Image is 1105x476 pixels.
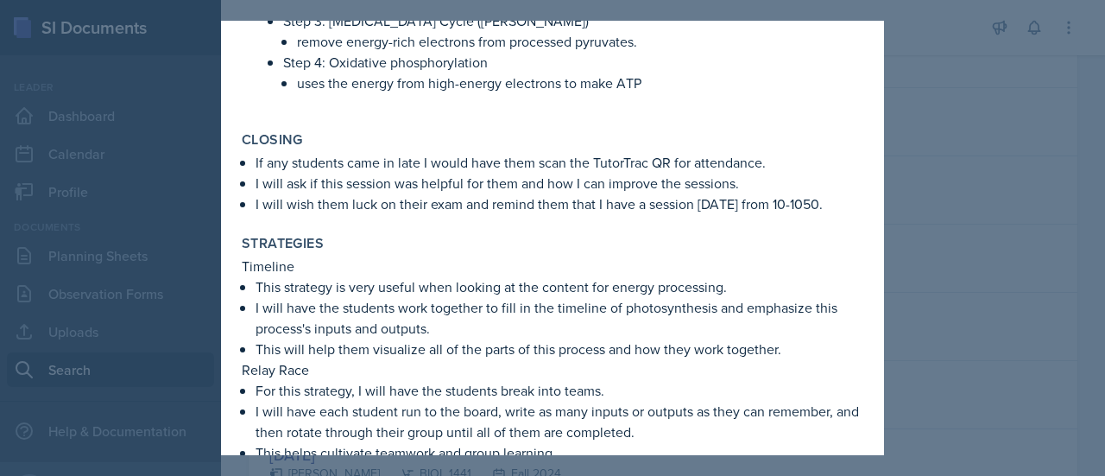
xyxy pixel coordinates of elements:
p: I will have the students work together to fill in the timeline of photosynthesis and emphasize th... [256,297,863,339]
p: uses the energy from high-energy electrons to make ATP [297,73,863,93]
p: I will have each student run to the board, write as many inputs or outputs as they can remember, ... [256,401,863,442]
p: Relay Race [242,359,863,380]
p: I will ask if this session was helpful for them and how I can improve the sessions. [256,173,863,194]
p: If any students came in late I would have them scan the TutorTrac QR for attendance. [256,152,863,173]
label: Strategies [242,235,324,252]
p: Step 3: [MEDICAL_DATA] Cycle ([PERSON_NAME]) [283,10,863,31]
p: Step 4: Oxidative phosphorylation [283,52,863,73]
p: This helps cultivate teamwork and group learning. [256,442,863,463]
p: I will wish them luck on their exam and remind them that I have a session [DATE] from 10-1050. [256,194,863,214]
p: Timeline [242,256,863,276]
p: This strategy is very useful when looking at the content for energy processing. [256,276,863,297]
p: remove energy-rich electrons from processed pyruvates. [297,31,863,52]
p: For this strategy, I will have the students break into teams. [256,380,863,401]
p: This will help them visualize all of the parts of this process and how they work together. [256,339,863,359]
label: Closing [242,131,303,149]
